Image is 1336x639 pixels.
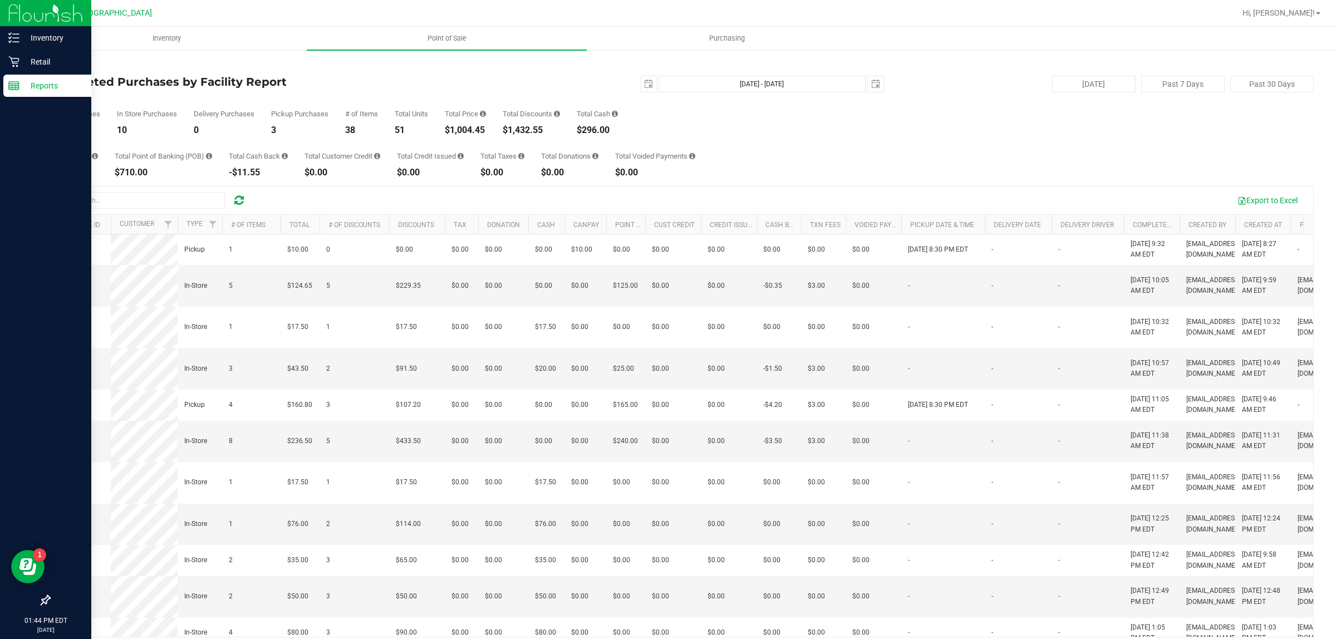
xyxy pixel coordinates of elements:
[852,322,870,332] span: $0.00
[115,168,212,177] div: $710.00
[445,110,486,117] div: Total Price
[571,322,588,332] span: $0.00
[289,221,310,229] a: Total
[326,244,330,255] span: 0
[808,281,825,291] span: $3.00
[1186,239,1240,260] span: [EMAIL_ADDRESS][DOMAIN_NAME]
[287,281,312,291] span: $124.65
[115,153,212,160] div: Total Point of Banking (POB)
[184,555,207,566] span: In-Store
[326,555,330,566] span: 3
[652,322,669,332] span: $0.00
[204,215,222,234] a: Filter
[1242,430,1284,451] span: [DATE] 11:31 AM EDT
[229,153,288,160] div: Total Cash Back
[184,322,207,332] span: In-Store
[271,110,328,117] div: Pickup Purchases
[908,555,910,566] span: -
[1298,244,1299,255] span: -
[287,244,308,255] span: $10.00
[184,400,205,410] span: Pickup
[1298,400,1299,410] span: -
[485,555,502,566] span: $0.00
[19,55,86,68] p: Retail
[287,363,308,374] span: $43.50
[206,153,212,160] i: Sum of the successful, non-voided point-of-banking payment transactions, both via payment termina...
[395,110,428,117] div: Total Units
[708,555,725,566] span: $0.00
[485,244,502,255] span: $0.00
[652,244,669,255] span: $0.00
[326,363,330,374] span: 2
[326,519,330,529] span: 2
[137,33,196,43] span: Inventory
[991,244,993,255] span: -
[1131,430,1173,451] span: [DATE] 11:38 AM EDT
[1186,394,1240,415] span: [EMAIL_ADDRESS][DOMAIN_NAME]
[1242,8,1315,17] span: Hi, [PERSON_NAME]!
[537,221,555,229] a: Cash
[852,363,870,374] span: $0.00
[613,400,638,410] span: $165.00
[694,33,760,43] span: Purchasing
[229,436,233,446] span: 8
[571,400,588,410] span: $0.00
[184,244,205,255] span: Pickup
[1230,191,1305,210] button: Export to Excel
[1058,322,1060,332] span: -
[535,477,556,488] span: $17.50
[487,221,520,229] a: Donation
[615,221,694,229] a: Point of Banking (POB)
[229,591,233,602] span: 2
[808,519,825,529] span: $0.00
[194,126,254,135] div: 0
[577,126,618,135] div: $296.00
[652,519,669,529] span: $0.00
[412,33,482,43] span: Point of Sale
[852,400,870,410] span: $0.00
[852,281,870,291] span: $0.00
[445,126,486,135] div: $1,004.45
[613,244,630,255] span: $0.00
[485,477,502,488] span: $0.00
[1131,513,1173,534] span: [DATE] 12:25 PM EDT
[763,555,780,566] span: $0.00
[1131,239,1173,260] span: [DATE] 9:32 AM EDT
[613,436,638,446] span: $240.00
[613,519,630,529] span: $0.00
[587,27,867,50] a: Purchasing
[451,400,469,410] span: $0.00
[908,281,910,291] span: -
[451,591,469,602] span: $0.00
[485,363,502,374] span: $0.00
[1058,436,1060,446] span: -
[307,27,587,50] a: Point of Sale
[535,400,552,410] span: $0.00
[908,477,910,488] span: -
[194,110,254,117] div: Delivery Purchases
[708,436,725,446] span: $0.00
[58,192,225,209] input: Search...
[708,400,725,410] span: $0.00
[485,519,502,529] span: $0.00
[571,436,588,446] span: $0.00
[229,322,233,332] span: 1
[1131,586,1173,607] span: [DATE] 12:49 PM EDT
[229,400,233,410] span: 4
[396,555,417,566] span: $65.00
[535,555,556,566] span: $35.00
[287,477,308,488] span: $17.50
[808,477,825,488] span: $0.00
[652,281,669,291] span: $0.00
[1186,472,1240,493] span: [EMAIL_ADDRESS][DOMAIN_NAME]
[535,281,552,291] span: $0.00
[991,322,993,332] span: -
[808,400,825,410] span: $3.00
[1058,281,1060,291] span: -
[1242,358,1284,379] span: [DATE] 10:49 AM EDT
[541,168,598,177] div: $0.00
[612,110,618,117] i: Sum of the successful, non-voided cash payment transactions for all purchases in the date range. ...
[613,555,630,566] span: $0.00
[854,221,910,229] a: Voided Payment
[991,436,993,446] span: -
